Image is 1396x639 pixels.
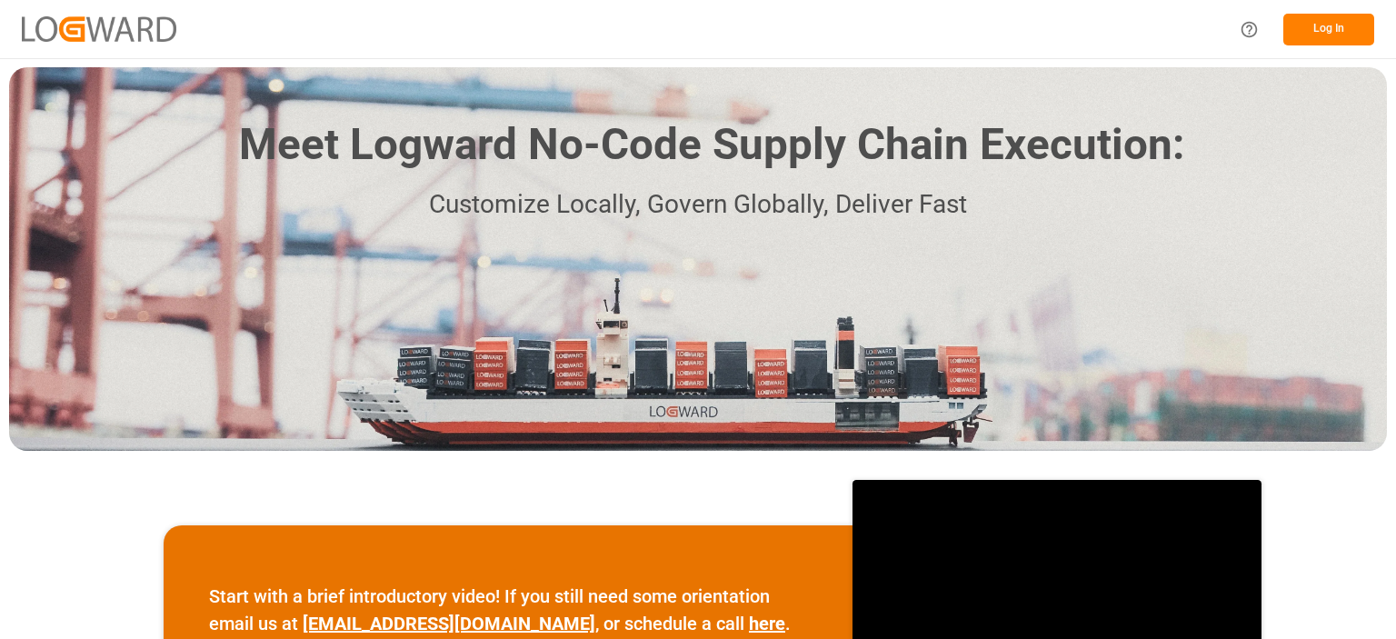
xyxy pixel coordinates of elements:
[212,185,1184,225] p: Customize Locally, Govern Globally, Deliver Fast
[749,613,785,634] a: here
[303,613,595,634] a: [EMAIL_ADDRESS][DOMAIN_NAME]
[1283,14,1374,45] button: Log In
[239,113,1184,177] h1: Meet Logward No-Code Supply Chain Execution:
[22,16,176,41] img: Logward_new_orange.png
[1229,9,1270,50] button: Help Center
[209,583,807,637] p: Start with a brief introductory video! If you still need some orientation email us at , or schedu...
